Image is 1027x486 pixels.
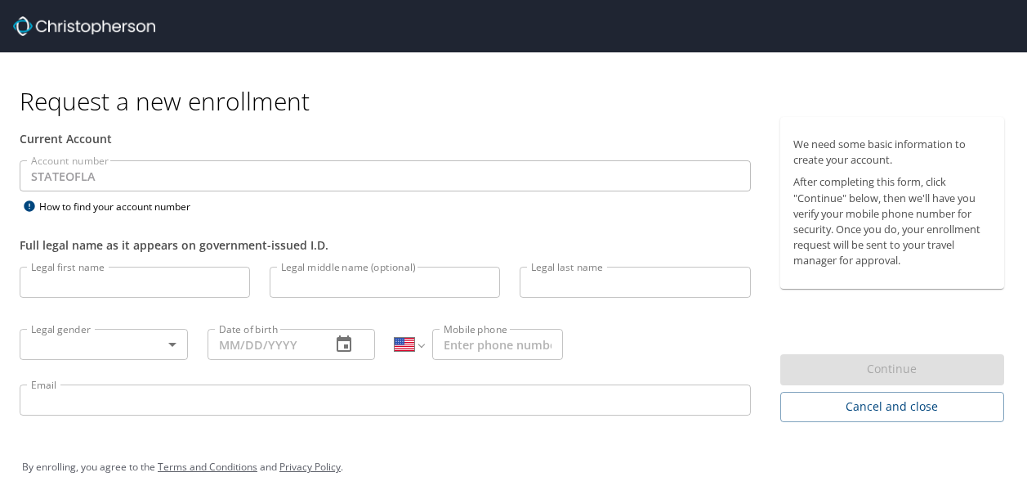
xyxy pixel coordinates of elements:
[793,397,991,417] span: Cancel and close
[20,130,751,147] div: Current Account
[432,329,563,360] input: Enter phone number
[780,392,1004,422] button: Cancel and close
[793,174,991,268] p: After completing this form, click "Continue" below, then we'll have you verify your mobile phone ...
[20,329,188,360] div: ​
[20,236,751,254] div: Full legal name as it appears on government-issued I.D.
[208,329,319,360] input: MM/DD/YYYY
[13,16,155,36] img: cbt logo
[20,85,1017,117] h1: Request a new enrollment
[158,460,257,474] a: Terms and Conditions
[20,196,224,217] div: How to find your account number
[279,460,341,474] a: Privacy Policy
[793,137,991,168] p: We need some basic information to create your account.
